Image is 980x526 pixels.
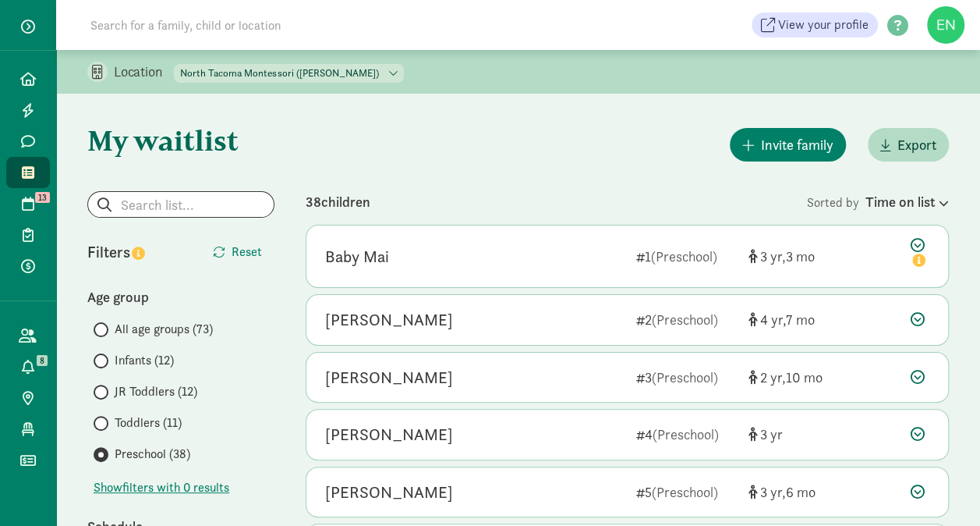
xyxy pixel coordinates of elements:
div: Sorted by [807,191,949,212]
span: 13 [35,192,50,203]
div: [object Object] [748,367,823,388]
div: Baby Mai [325,244,389,269]
span: 7 [786,311,815,329]
div: Eleanor Peters [325,307,453,332]
div: 5 [636,482,736,503]
a: 8 [6,351,50,382]
span: Toddlers (11) [115,414,182,432]
span: JR Toddlers (12) [115,382,197,401]
div: 1 [636,246,736,267]
span: 2 [760,368,786,386]
span: (Preschool) [652,311,718,329]
div: 38 children [306,191,807,212]
span: Invite family [761,134,833,155]
button: Invite family [730,128,846,162]
div: Age group [87,286,274,307]
span: 3 [760,483,786,501]
span: (Preschool) [651,247,717,265]
span: (Preschool) [652,483,718,501]
a: View your profile [752,12,878,37]
div: Rocco Perkins [325,422,453,447]
button: Export [868,128,949,162]
span: 3 [760,425,783,443]
div: [object Object] [748,424,823,445]
span: 3 [786,247,815,265]
span: Reset [232,243,262,261]
span: All age groups (73) [115,320,213,339]
span: (Preschool) [653,425,719,443]
div: Wyatt Grimmer [325,365,453,390]
p: Location [114,62,174,81]
iframe: Chat Widget [902,451,980,526]
div: Filters [87,240,181,264]
button: Reset [200,236,274,268]
div: 4 [636,424,736,445]
div: 3 [636,367,736,388]
span: (Preschool) [652,368,718,386]
input: Search for a family, child or location [81,9,518,41]
h1: My waitlist [87,125,274,156]
span: View your profile [778,16,869,34]
span: 4 [760,311,786,329]
span: 10 [786,368,823,386]
input: Search list... [88,192,274,217]
div: Time on list [865,191,949,212]
div: [object Object] [748,309,823,330]
a: 13 [6,188,50,219]
span: 3 [760,247,786,265]
span: 8 [37,355,48,366]
button: Showfilters with 0 results [94,478,229,497]
div: Mila Swiercek [325,480,453,505]
span: 6 [786,483,815,501]
div: 2 [636,309,736,330]
span: Export [897,134,936,155]
span: Show filters with 0 results [94,478,229,497]
span: Preschool (38) [115,445,190,464]
div: [object Object] [748,482,823,503]
div: [object Object] [748,246,823,267]
span: Infants (12) [115,351,174,370]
